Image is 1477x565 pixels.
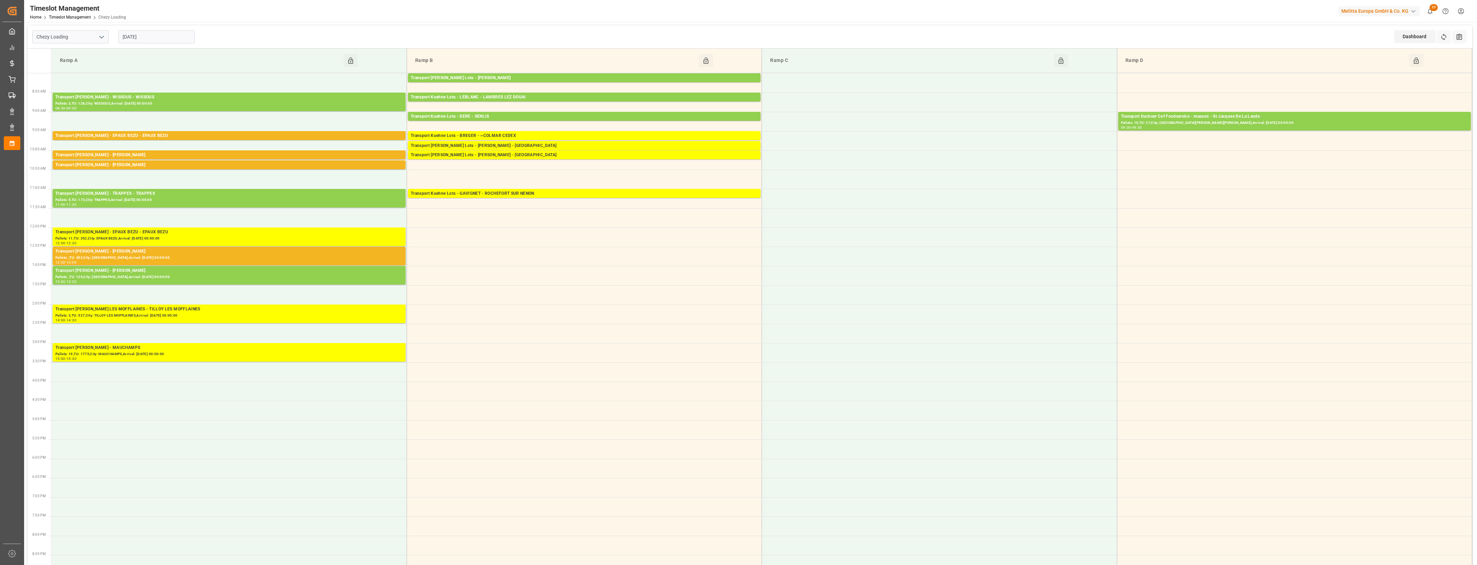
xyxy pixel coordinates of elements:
div: 15:00 [55,357,65,360]
div: Pallets: 5,TU: 173,City: TRAPPES,Arrival: [DATE] 00:00:00 [55,197,403,203]
div: 12:30 [55,261,65,264]
div: Pallets: 10,TU: 27,City: [GEOGRAPHIC_DATA][PERSON_NAME][PERSON_NAME],Arrival: [DATE] 00:00:00 [1121,120,1468,126]
div: Transport [PERSON_NAME] - [PERSON_NAME] [55,267,403,274]
div: - [65,319,66,322]
div: - [65,107,66,110]
div: 13:30 [66,280,76,283]
button: Melitta Europa GmbH & Co. KG [1339,4,1422,18]
div: Pallets: 9,TU: 128,City: CARQUEFOU,Arrival: [DATE] 00:00:00 [411,82,758,87]
div: Pallets: 19,TU: 1775,City: MAUCHAMPS,Arrival: [DATE] 00:00:00 [55,351,403,357]
div: 13:00 [66,261,76,264]
div: 15:30 [66,357,76,360]
div: Transport [PERSON_NAME] - [PERSON_NAME] [55,162,403,169]
div: - [65,280,66,283]
span: 12:30 PM [30,244,46,247]
div: Transport [PERSON_NAME] - [PERSON_NAME] [55,152,403,159]
div: Pallets: 5,TU: 211,City: ROCHEFORT SUR NENON,Arrival: [DATE] 00:00:00 [411,197,758,203]
div: Pallets: ,TU: 129,City: [GEOGRAPHIC_DATA],Arrival: [DATE] 00:00:00 [55,274,403,280]
div: Pallets: 1,TU: ,City: [GEOGRAPHIC_DATA],Arrival: [DATE] 00:00:00 [411,159,758,164]
span: 12:00 PM [30,224,46,228]
div: Dashboard [1394,30,1436,43]
div: 14:30 [66,319,76,322]
div: 11:00 [55,203,65,206]
div: Pallets: 23,TU: 1526,City: EPAUX BEZU,Arrival: [DATE] 00:00:00 [55,139,403,145]
div: Transport Dachser Cof Foodservice - masson - St Jacques De La Lande [1121,113,1468,120]
div: 11:30 [66,203,76,206]
div: Transport [PERSON_NAME] - [PERSON_NAME] [55,248,403,255]
div: 08:30 [55,107,65,110]
div: Transport [PERSON_NAME] Lots - [PERSON_NAME] - [GEOGRAPHIC_DATA] [411,142,758,149]
span: 9:00 AM [32,109,46,113]
span: 1:30 PM [32,282,46,286]
div: Pallets: 7,TU: 513,City: ~COLMAR CEDEX,Arrival: [DATE] 00:00:00 [411,139,758,145]
span: 2:00 PM [32,301,46,305]
div: Transport [PERSON_NAME] Lots - [PERSON_NAME] - [GEOGRAPHIC_DATA] [411,152,758,159]
div: 13:00 [55,280,65,283]
span: 2:30 PM [32,321,46,324]
div: Ramp D [1123,54,1409,67]
div: Transport Kuehne Lots - GAVIGNET - ROCHEFORT SUR NENON [411,190,758,197]
div: Pallets: 1,TU: 907,City: [GEOGRAPHIC_DATA],Arrival: [DATE] 00:00:00 [411,120,758,126]
div: Transport Kuehne Lots - BREGER - ~COLMAR CEDEX [411,132,758,139]
div: Pallets: 29,TU: ,City: [GEOGRAPHIC_DATA],Arrival: [DATE] 00:00:00 [411,101,758,107]
input: DD-MM-YYYY [118,30,195,43]
span: 11:30 AM [30,205,46,209]
div: Transport [PERSON_NAME] - EPAUX BEZU - EPAUX BEZU [55,229,403,236]
div: Ramp C [767,54,1054,67]
span: 7:00 PM [32,494,46,498]
span: 6:00 PM [32,456,46,459]
div: Pallets: ,TU: 88,City: [GEOGRAPHIC_DATA],Arrival: [DATE] 00:00:00 [55,169,403,174]
div: - [65,242,66,245]
span: 23 [1429,4,1438,11]
span: 5:00 PM [32,417,46,421]
div: Pallets: 3,TU: 128,City: WISSOUS,Arrival: [DATE] 00:00:00 [55,101,403,107]
span: 6:30 PM [32,475,46,479]
div: - [1131,126,1132,129]
span: 8:30 AM [32,89,46,93]
div: 12:30 [66,242,76,245]
span: 8:00 PM [32,533,46,536]
div: Melitta Europa GmbH & Co. KG [1339,6,1420,16]
a: Home [30,15,41,20]
div: 09:00 [1121,126,1131,129]
input: Type to search/select [32,30,109,43]
span: 3:30 PM [32,359,46,363]
div: Pallets: 3,TU: 527,City: TILLOY LES MOFFLAINES,Arrival: [DATE] 00:00:00 [55,313,403,319]
span: 1:00 PM [32,263,46,267]
span: 4:30 PM [32,398,46,402]
div: - [65,203,66,206]
div: - [65,261,66,264]
div: Transport [PERSON_NAME] - WISSOUS - WISSOUS [55,94,403,101]
span: 9:30 AM [32,128,46,132]
div: Pallets: 2,TU: 140,City: [GEOGRAPHIC_DATA],Arrival: [DATE] 00:00:00 [411,149,758,155]
button: show 23 new notifications [1422,3,1438,19]
span: 8:30 PM [32,552,46,556]
div: 14:00 [55,319,65,322]
div: Transport Kuehne Lots - LEBLANC - LAMBRES LEZ DOUAI [411,94,758,101]
span: 11:00 AM [30,186,46,190]
button: Help Center [1438,3,1453,19]
div: Ramp B [412,54,699,67]
div: Transport [PERSON_NAME] LES MOFFLAINES - TILLOY LES MOFFLAINES [55,306,403,313]
div: Pallets: ,TU: 235,City: [GEOGRAPHIC_DATA],Arrival: [DATE] 00:00:00 [55,159,403,164]
div: Timeslot Management [30,3,126,13]
span: 10:00 AM [30,147,46,151]
div: Ramp A [57,54,344,67]
div: Transport [PERSON_NAME] - TRAPPES - TRAPPES [55,190,403,197]
span: 3:00 PM [32,340,46,344]
span: 5:30 PM [32,436,46,440]
div: Pallets: 11,TU: 352,City: EPAUX BEZU,Arrival: [DATE] 00:00:00 [55,236,403,242]
a: Timeslot Management [49,15,91,20]
div: - [65,357,66,360]
div: 09:00 [66,107,76,110]
div: Transport [PERSON_NAME] - EPAUX BEZU - EPAUX BEZU [55,132,403,139]
div: Transport [PERSON_NAME] - MAUCHAMPS [55,344,403,351]
button: open menu [96,32,106,42]
span: 7:30 PM [32,513,46,517]
span: 10:30 AM [30,167,46,170]
div: Transport Kuehne Lots - DERE - SENLIS [411,113,758,120]
span: 4:00 PM [32,379,46,382]
div: Transport [PERSON_NAME] Lots - [PERSON_NAME] [411,75,758,82]
div: 12:00 [55,242,65,245]
div: 09:30 [1132,126,1142,129]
